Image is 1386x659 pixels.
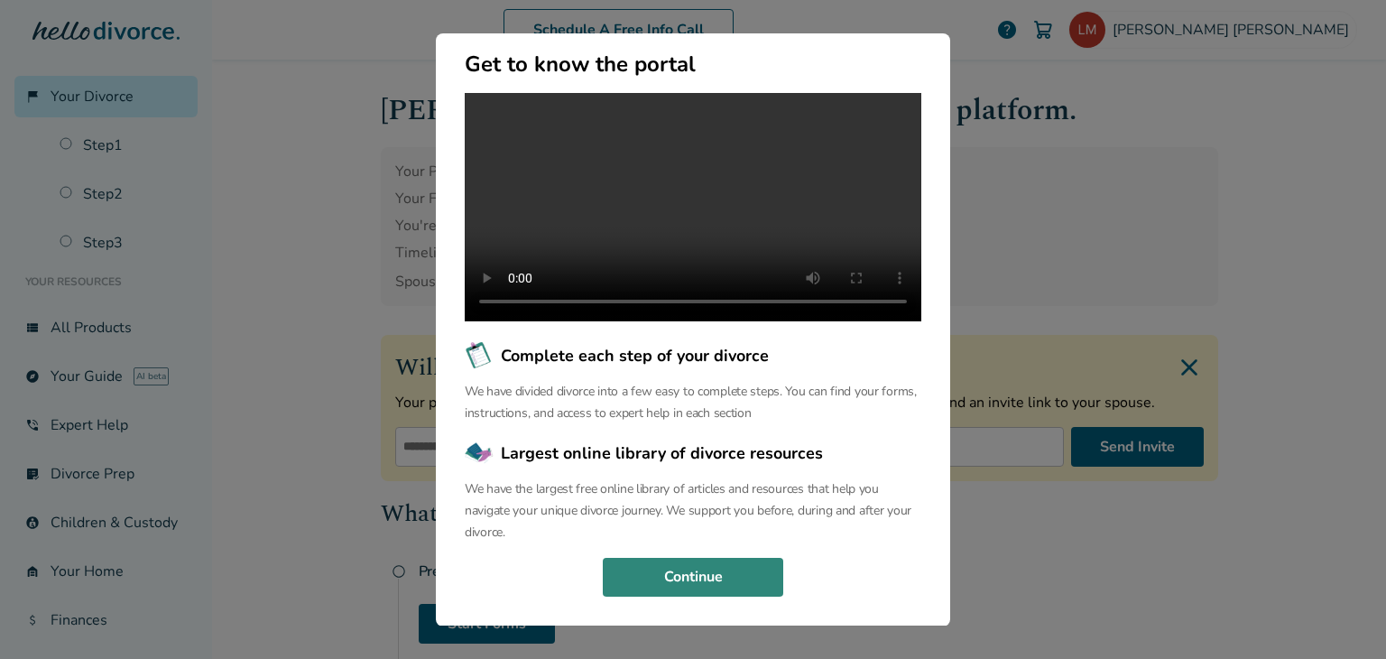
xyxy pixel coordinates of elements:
p: We have divided divorce into a few easy to complete steps. You can find your forms, instructions,... [465,381,921,424]
button: Continue [603,558,783,598]
iframe: Chat Widget [1296,572,1386,659]
img: Largest online library of divorce resources [465,439,494,468]
p: We have the largest free online library of articles and resources that help you navigate your uni... [465,478,921,543]
h2: Get to know the portal [465,50,921,79]
span: Largest online library of divorce resources [501,441,823,465]
img: Complete each step of your divorce [465,341,494,370]
span: Complete each step of your divorce [501,344,769,367]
